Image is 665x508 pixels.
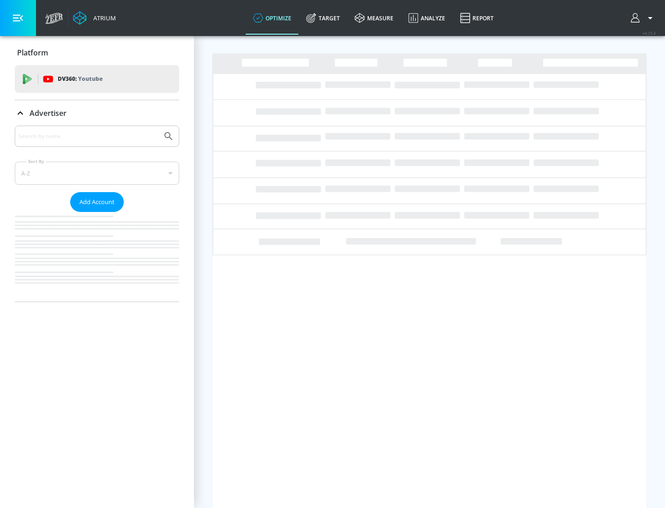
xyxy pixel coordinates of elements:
nav: list of Advertiser [15,212,179,302]
div: Platform [15,40,179,66]
a: optimize [246,1,299,35]
p: Youtube [78,74,103,84]
div: A-Z [15,162,179,185]
p: Advertiser [30,108,66,118]
div: Atrium [90,14,116,22]
div: DV360: Youtube [15,65,179,93]
a: Target [299,1,347,35]
a: Report [453,1,501,35]
span: Add Account [79,197,115,207]
a: Atrium [73,11,116,25]
p: DV360: [58,74,103,84]
span: v 4.25.4 [643,30,656,36]
p: Platform [17,48,48,58]
a: measure [347,1,401,35]
button: Add Account [70,192,124,212]
div: Advertiser [15,100,179,126]
label: Sort By [26,158,46,164]
div: Advertiser [15,126,179,302]
input: Search by name [18,130,158,142]
a: Analyze [401,1,453,35]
